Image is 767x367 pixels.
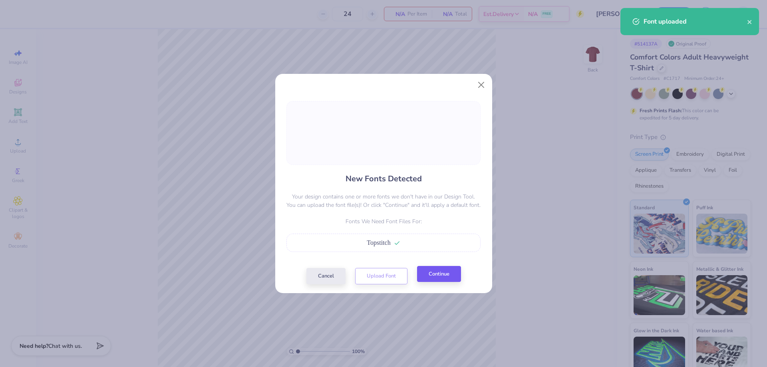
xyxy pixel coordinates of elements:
[286,217,481,226] p: Fonts We Need Font Files For:
[367,239,390,246] span: Topstitch
[644,17,747,26] div: Font uploaded
[286,192,481,209] p: Your design contains one or more fonts we don't have in our Design Tool. You can upload the font ...
[306,268,346,284] button: Cancel
[473,77,489,93] button: Close
[346,173,422,184] h4: New Fonts Detected
[417,266,461,282] button: Continue
[747,17,753,26] button: close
